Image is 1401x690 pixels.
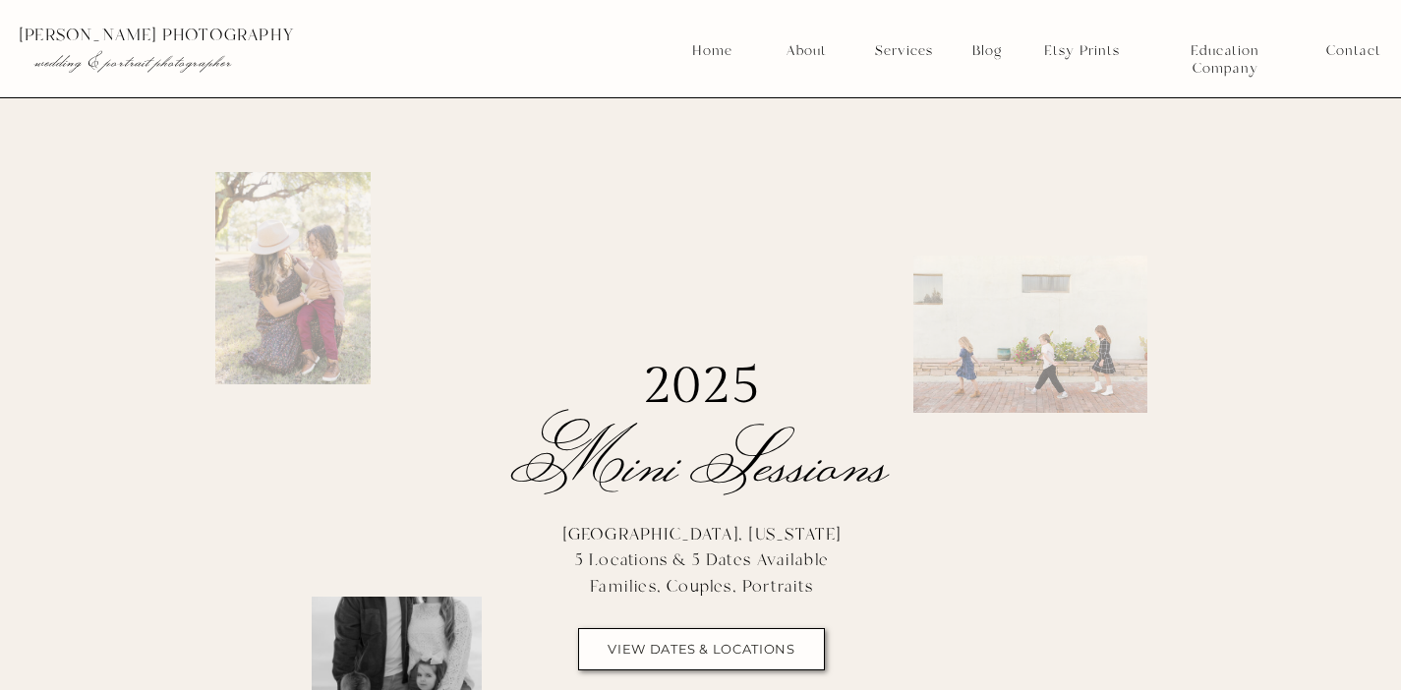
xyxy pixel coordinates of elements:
p: [GEOGRAPHIC_DATA], [US_STATE] 5 Locations & 5 Dates Available Families, Couples, Portraits [554,522,850,602]
p: [PERSON_NAME] photography [19,27,393,44]
p: wedding & portrait photographer [34,52,353,72]
a: Blog [965,42,1009,60]
h1: 2025 [613,359,788,424]
a: Contact [1326,42,1380,60]
a: Home [691,42,733,60]
a: Education Company [1157,42,1293,60]
a: view dates & locations [602,642,802,657]
a: About [781,42,831,60]
a: Services [867,42,940,60]
a: Etsy Prints [1036,42,1127,60]
h1: Mini Sessions [490,426,913,490]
